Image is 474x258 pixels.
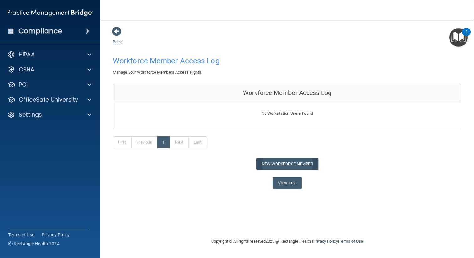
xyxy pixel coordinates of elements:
[170,136,188,148] a: Next
[449,28,468,47] button: Open Resource Center, 2 new notifications
[42,232,70,238] a: Privacy Policy
[8,232,34,238] a: Terms of Use
[113,136,132,148] a: First
[173,231,402,251] div: Copyright © All rights reserved 2025 @ Rectangle Health | |
[131,136,158,148] a: Previous
[313,239,338,244] a: Privacy Policy
[8,240,60,247] span: Ⓒ Rectangle Health 2024
[113,70,202,75] span: Manage your Workforce Members Access Rights.
[113,84,461,102] div: Workforce Member Access Log
[8,51,91,58] a: HIPAA
[18,27,62,35] h4: Compliance
[19,51,35,58] p: HIPAA
[339,239,363,244] a: Terms of Use
[8,96,91,103] a: OfficeSafe University
[8,7,93,19] img: PMB logo
[273,177,302,189] a: View Log
[113,110,461,117] p: No Workstation Users Found
[113,32,122,44] a: Back
[8,66,91,73] a: OSHA
[19,66,34,73] p: OSHA
[19,81,28,88] p: PCI
[8,81,91,88] a: PCI
[19,96,78,103] p: OfficeSafe University
[157,136,170,148] a: 1
[465,32,467,40] div: 2
[113,57,282,65] h4: Workforce Member Access Log
[19,111,42,118] p: Settings
[8,111,91,118] a: Settings
[366,213,466,239] iframe: Drift Widget Chat Controller
[256,158,318,170] button: New Workforce Member
[188,136,207,148] a: Last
